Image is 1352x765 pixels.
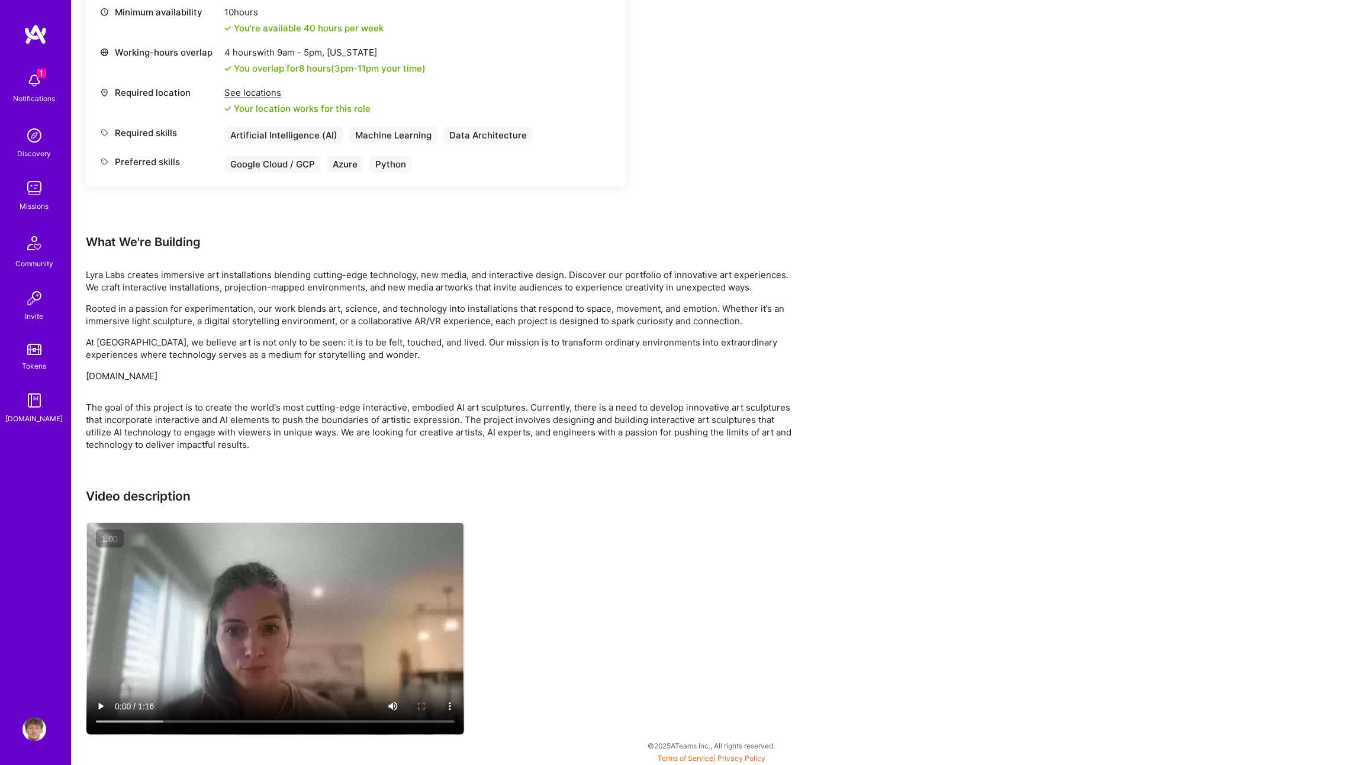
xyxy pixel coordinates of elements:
[100,127,218,139] div: Required skills
[100,46,218,59] div: Working-hours overlap
[22,124,46,147] img: discovery
[100,157,109,166] i: icon Tag
[443,127,533,144] div: Data Architecture
[86,401,796,451] div: The goal of this project is to create the world's most cutting-edge interactive, embodied AI art ...
[27,344,41,355] img: tokens
[86,336,796,361] p: At [GEOGRAPHIC_DATA], we believe art is not only to be seen: it is to be felt, touched, and lived...
[224,86,371,99] div: See locations
[15,257,53,270] div: Community
[20,229,49,257] img: Community
[717,754,765,763] a: Privacy Policy
[22,69,46,92] img: bell
[86,234,796,250] div: What We're Building
[25,310,44,322] div: Invite
[234,62,426,75] div: You overlap for 8 hours ( your time)
[22,286,46,310] img: Invite
[224,105,231,112] i: icon Check
[224,22,384,34] div: You're available 40 hours per week
[37,69,46,78] span: 1
[100,88,109,97] i: icon Location
[100,128,109,137] i: icon Tag
[86,370,796,382] p: [DOMAIN_NAME]
[86,489,796,503] h3: Video description
[658,754,765,763] span: |
[224,127,343,144] div: Artificial Intelligence (AI)
[224,6,384,18] div: 10 hours
[100,48,109,57] i: icon World
[369,156,412,173] div: Python
[349,127,437,144] div: Machine Learning
[22,718,46,741] img: User Avatar
[14,92,56,105] div: Notifications
[20,200,49,212] div: Missions
[100,8,109,17] i: icon Clock
[327,156,363,173] div: Azure
[100,86,218,99] div: Required location
[6,412,63,425] div: [DOMAIN_NAME]
[86,269,796,293] p: Lyra Labs creates immersive art installations blending cutting-edge technology, new media, and in...
[224,65,231,72] i: icon Check
[86,302,796,327] p: Rooted in a passion for experimentation, our work blends art, science, and technology into instal...
[18,147,51,160] div: Discovery
[658,754,713,763] a: Terms of Service
[224,46,426,59] div: 4 hours with [US_STATE]
[224,156,321,173] div: Google Cloud / GCP
[22,176,46,200] img: teamwork
[224,25,231,32] i: icon Check
[100,156,218,168] div: Preferred skills
[22,360,47,372] div: Tokens
[334,63,379,74] span: 3pm - 11pm
[275,47,327,58] span: 9am - 5pm ,
[224,102,371,115] div: Your location works for this role
[22,389,46,412] img: guide book
[71,731,1352,760] div: © 2025 ATeams Inc., All rights reserved.
[20,718,49,741] a: User Avatar
[24,24,47,45] img: logo
[100,6,218,18] div: Minimum availability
